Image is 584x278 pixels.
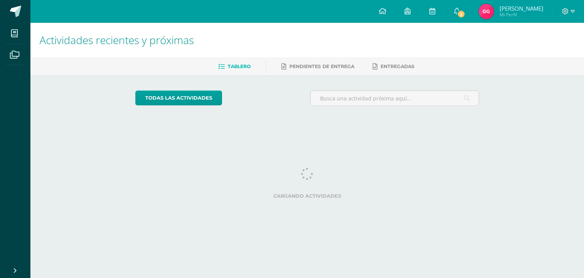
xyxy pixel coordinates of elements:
[289,64,354,69] span: Pendientes de entrega
[135,91,222,105] a: todas las Actividades
[228,64,251,69] span: Tablero
[135,193,479,199] label: Cargando actividades
[281,60,354,73] a: Pendientes de entrega
[311,91,479,106] input: Busca una actividad próxima aquí...
[218,60,251,73] a: Tablero
[500,5,543,12] span: [PERSON_NAME]
[40,33,194,47] span: Actividades recientes y próximas
[381,64,414,69] span: Entregadas
[500,11,543,18] span: Mi Perfil
[479,4,494,19] img: 28d94dd0c1ddc4cc68c2d32980247219.png
[373,60,414,73] a: Entregadas
[457,10,465,18] span: 2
